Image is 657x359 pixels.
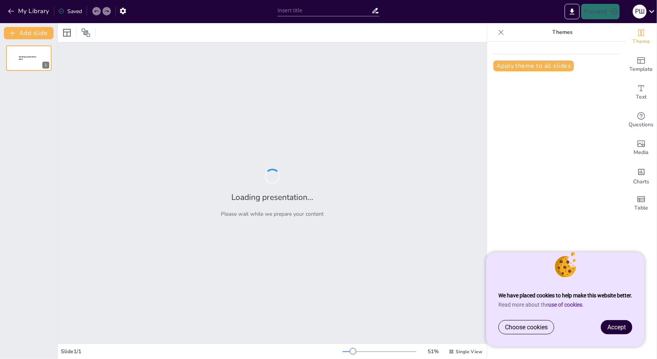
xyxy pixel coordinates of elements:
[626,190,657,217] div: Add a table
[424,348,443,355] div: 51 %
[630,65,653,74] span: Template
[626,23,657,51] div: Change the overall theme
[498,292,632,299] strong: We have placed cookies to help make this website better.
[4,27,53,39] button: Add slide
[633,4,647,19] button: Р Ш
[498,302,632,308] p: Read more about the .
[505,324,548,331] span: Choose cookies
[493,60,574,71] button: Apply theme to all slides
[61,348,343,355] div: Slide 1 / 1
[456,349,482,355] span: Single View
[81,28,90,37] span: Position
[581,4,620,19] button: Present
[626,106,657,134] div: Get real-time input from your audience
[626,79,657,106] div: Add text boxes
[231,192,313,203] h2: Loading presentation...
[629,121,654,129] span: Questions
[633,5,647,18] div: Р Ш
[58,8,82,15] div: Saved
[499,320,554,334] a: Choose cookies
[42,62,49,69] div: 1
[221,210,324,218] p: Please wait while we prepare your content
[507,23,618,42] p: Themes
[6,5,52,17] button: My Library
[601,320,632,334] a: Accept
[565,4,580,19] button: Export to PowerPoint
[634,148,649,157] span: Media
[61,27,73,39] div: Layout
[634,204,648,212] span: Table
[278,5,371,16] input: Insert title
[19,56,36,60] span: Sendsteps presentation editor
[626,134,657,162] div: Add images, graphics, shapes or video
[633,178,649,186] span: Charts
[636,93,647,101] span: Text
[548,302,582,308] a: use of cookies
[626,51,657,79] div: Add ready made slides
[6,45,52,71] div: 1
[607,324,626,331] span: Accept
[626,162,657,190] div: Add charts and graphs
[632,37,650,46] span: Theme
